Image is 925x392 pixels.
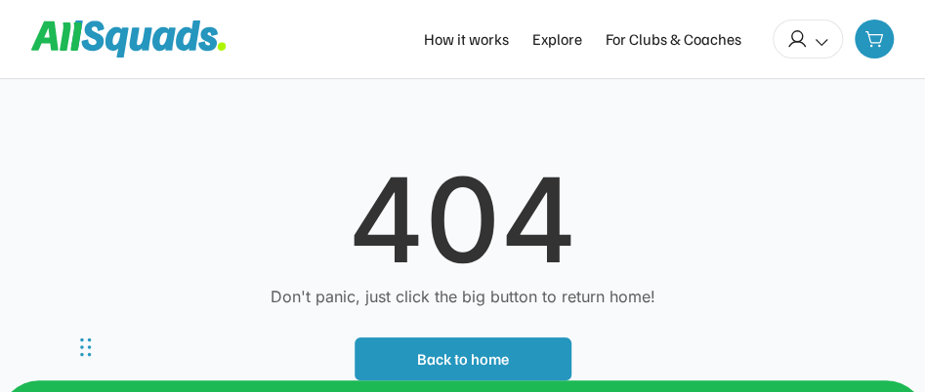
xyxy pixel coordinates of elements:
div: For Clubs & Coaches [606,27,741,51]
div: Explore [532,27,582,51]
div: How it works [424,27,509,51]
div: Don't panic, just click the big button to return home! [20,285,905,321]
button: Back to home [355,337,571,380]
div: 404 [20,162,905,279]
